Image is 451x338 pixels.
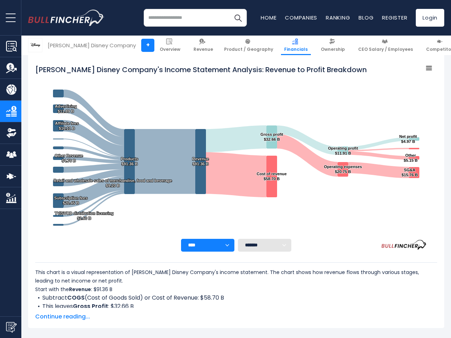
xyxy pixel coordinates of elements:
[221,36,276,55] a: Product / Geography
[141,39,154,52] a: +
[156,36,184,55] a: Overview
[35,302,437,311] li: This leaves : $32.66 B
[28,38,42,52] img: DIS logo
[190,36,216,55] a: Revenue
[28,10,105,26] img: bullfincher logo
[402,168,418,177] text: SG&A $15.76 B
[55,104,77,113] text: Advertising $11.89 B
[229,9,247,27] button: Search
[260,132,283,141] text: Gross profit $32.66 B
[321,47,345,52] span: Ownership
[55,211,114,220] text: TV/SVOD distribution licensing $2.60 B
[35,294,437,302] li: Subtract (Cost of Goods Sold) or Cost of Revenue: $58.70 B
[284,47,308,52] span: Financials
[318,36,348,55] a: Ownership
[192,157,209,166] text: Revenue $91.36 B
[54,178,172,188] text: Retail and wholesale sales of merchandise, food and beverage $9.20 B
[121,157,138,166] text: Products $91.36 B
[326,14,350,21] a: Ranking
[35,65,367,75] tspan: [PERSON_NAME] Disney Company's Income Statement Analysis: Revenue to Profit Breakdown
[328,146,358,155] text: Operating profit $11.91 B
[324,165,362,174] text: Operating expenses $20.75 B
[358,47,413,52] span: CEO Salary / Employees
[404,153,418,162] text: Other $5.15 B
[54,196,87,205] text: Subscription fees $20.45 B
[193,47,213,52] span: Revenue
[160,47,180,52] span: Overview
[359,14,373,21] a: Blog
[261,14,276,21] a: Home
[73,302,108,310] b: Gross Profit
[281,36,311,55] a: Financials
[35,312,437,321] span: Continue reading...
[35,61,437,239] svg: Walt Disney Company's Income Statement Analysis: Revenue to Profit Breakdown
[416,9,444,27] a: Login
[285,14,317,21] a: Companies
[55,121,79,130] text: Affiliate fees $16.11 B
[224,47,273,52] span: Product / Geography
[69,286,91,293] b: Revenue
[382,14,407,21] a: Register
[55,154,83,163] text: Other Revenue $4.76 B
[6,128,17,138] img: Ownership
[355,36,416,55] a: CEO Salary / Employees
[256,172,287,181] text: Cost of revenue $58.70 B
[399,134,417,144] text: Net profit $4.97 B
[67,294,85,302] b: COGS
[48,41,136,49] div: [PERSON_NAME] Disney Company
[28,10,105,26] a: Go to homepage
[35,268,437,308] div: This chart is a visual representation of [PERSON_NAME] Disney Company's income statement. The cha...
